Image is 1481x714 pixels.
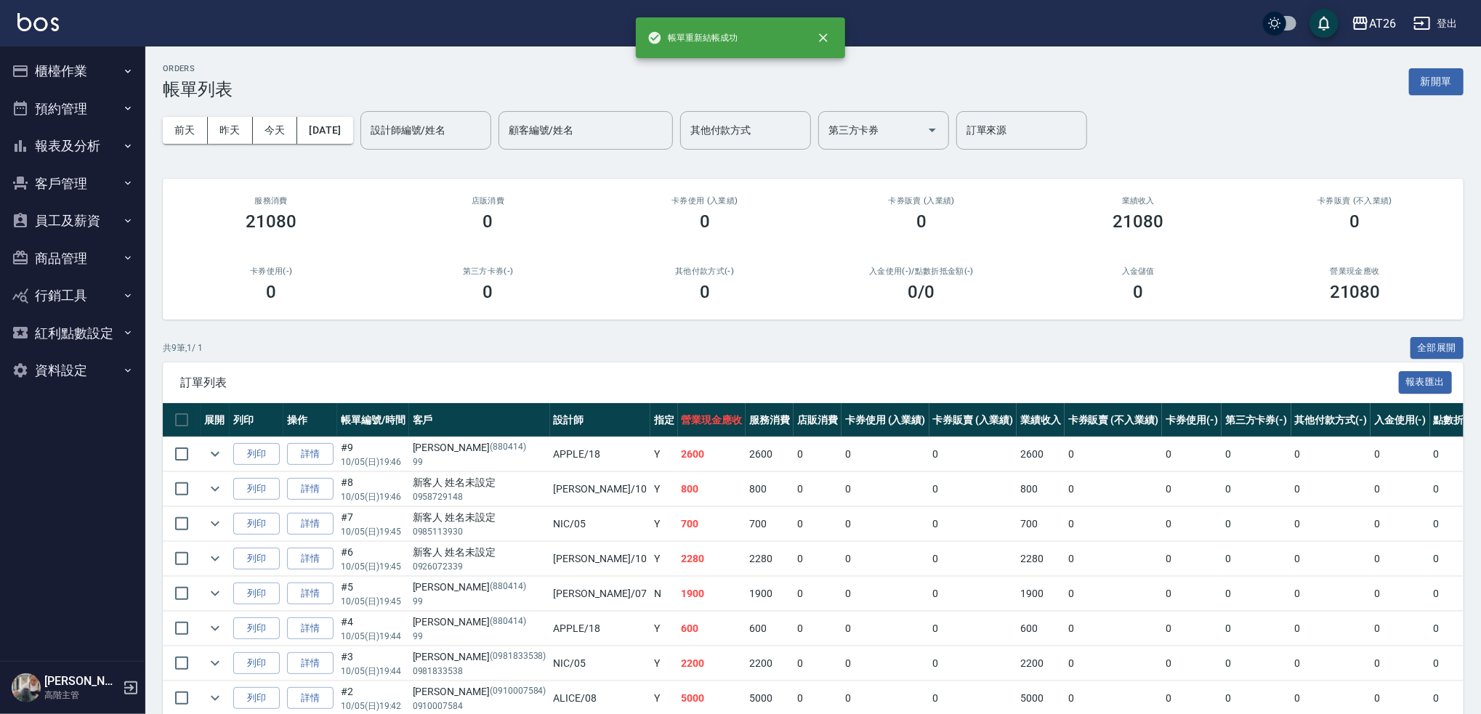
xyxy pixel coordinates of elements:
p: 0910007584 [413,699,546,713]
td: 0 [1371,542,1430,576]
td: 0 [794,612,842,646]
a: 詳情 [287,478,334,500]
p: 99 [413,630,546,643]
button: 列印 [233,583,280,605]
p: 0958729148 [413,490,546,503]
button: 報表匯出 [1399,371,1453,394]
td: NIC /05 [550,646,650,681]
td: 2200 [746,646,794,681]
h3: 0 [483,211,493,232]
h3: 21080 [1113,211,1164,232]
button: 報表及分析 [6,127,140,165]
td: N [650,577,678,611]
button: expand row [204,478,226,500]
th: 客戶 [409,403,550,437]
h2: 入金儲值 [1047,267,1229,276]
td: 0 [1371,577,1430,611]
button: 列印 [233,548,280,570]
td: 0 [1291,472,1371,506]
td: 0 [1065,507,1162,541]
button: 列印 [233,652,280,675]
td: 600 [678,612,746,646]
td: 0 [1291,507,1371,541]
td: Y [650,612,678,646]
td: APPLE /18 [550,437,650,471]
button: 前天 [163,117,208,144]
button: expand row [204,443,226,465]
td: 0 [1162,437,1222,471]
td: 0 [1222,542,1291,576]
button: 全部展開 [1411,337,1464,360]
p: 99 [413,595,546,608]
td: 0 [1065,437,1162,471]
td: 2200 [1017,646,1065,681]
td: 0 [842,542,929,576]
td: 0 [1291,646,1371,681]
td: 0 [929,507,1017,541]
td: 0 [929,472,1017,506]
td: 800 [746,472,794,506]
td: 0 [1065,646,1162,681]
button: 昨天 [208,117,253,144]
td: NIC /05 [550,507,650,541]
td: 0 [1371,472,1430,506]
button: 客戶管理 [6,165,140,203]
button: 資料設定 [6,352,140,389]
td: 0 [794,646,842,681]
h3: 21080 [246,211,296,232]
td: 0 [1222,577,1291,611]
p: 10/05 (日) 19:45 [341,525,405,538]
h2: 卡券使用 (入業績) [614,196,796,206]
p: (880414) [490,614,526,630]
td: 0 [929,612,1017,646]
h3: 0 [1134,282,1144,302]
h2: 卡券販賣 (不入業績) [1264,196,1446,206]
td: 2280 [746,542,794,576]
td: #7 [337,507,409,541]
button: close [807,22,839,54]
div: 新客人 姓名未設定 [413,510,546,525]
td: 2280 [1017,542,1065,576]
td: 0 [1371,646,1430,681]
h2: 其他付款方式(-) [614,267,796,276]
button: expand row [204,652,226,674]
p: 10/05 (日) 19:44 [341,665,405,678]
td: 0 [794,577,842,611]
h3: 0 [916,211,927,232]
p: 0926072339 [413,560,546,573]
button: 新開單 [1409,68,1464,95]
td: 800 [1017,472,1065,506]
h5: [PERSON_NAME] [44,674,118,689]
td: 800 [678,472,746,506]
td: 0 [929,542,1017,576]
a: 新開單 [1409,74,1464,88]
button: 列印 [233,478,280,500]
td: Y [650,646,678,681]
td: Y [650,542,678,576]
td: 2600 [1017,437,1065,471]
td: 700 [1017,507,1065,541]
button: 登出 [1408,10,1464,37]
h2: 入金使用(-) /點數折抵金額(-) [831,267,1012,276]
td: 0 [842,612,929,646]
h3: 0 [700,211,710,232]
p: (0910007584) [490,684,546,699]
button: expand row [204,548,226,569]
p: 10/05 (日) 19:45 [341,595,405,608]
td: 0 [1065,472,1162,506]
span: 帳單重新結帳成功 [647,31,738,45]
td: 2280 [678,542,746,576]
a: 詳情 [287,687,334,710]
p: 10/05 (日) 19:42 [341,699,405,713]
h2: 卡券販賣 (入業績) [831,196,1012,206]
td: 0 [1222,612,1291,646]
td: 0 [1162,577,1222,611]
p: (880414) [490,580,526,595]
div: [PERSON_NAME] [413,649,546,665]
td: 0 [1222,646,1291,681]
button: 商品管理 [6,240,140,277]
td: 1900 [678,577,746,611]
a: 詳情 [287,513,334,535]
button: 櫃檯作業 [6,52,140,90]
td: 0 [794,507,842,541]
